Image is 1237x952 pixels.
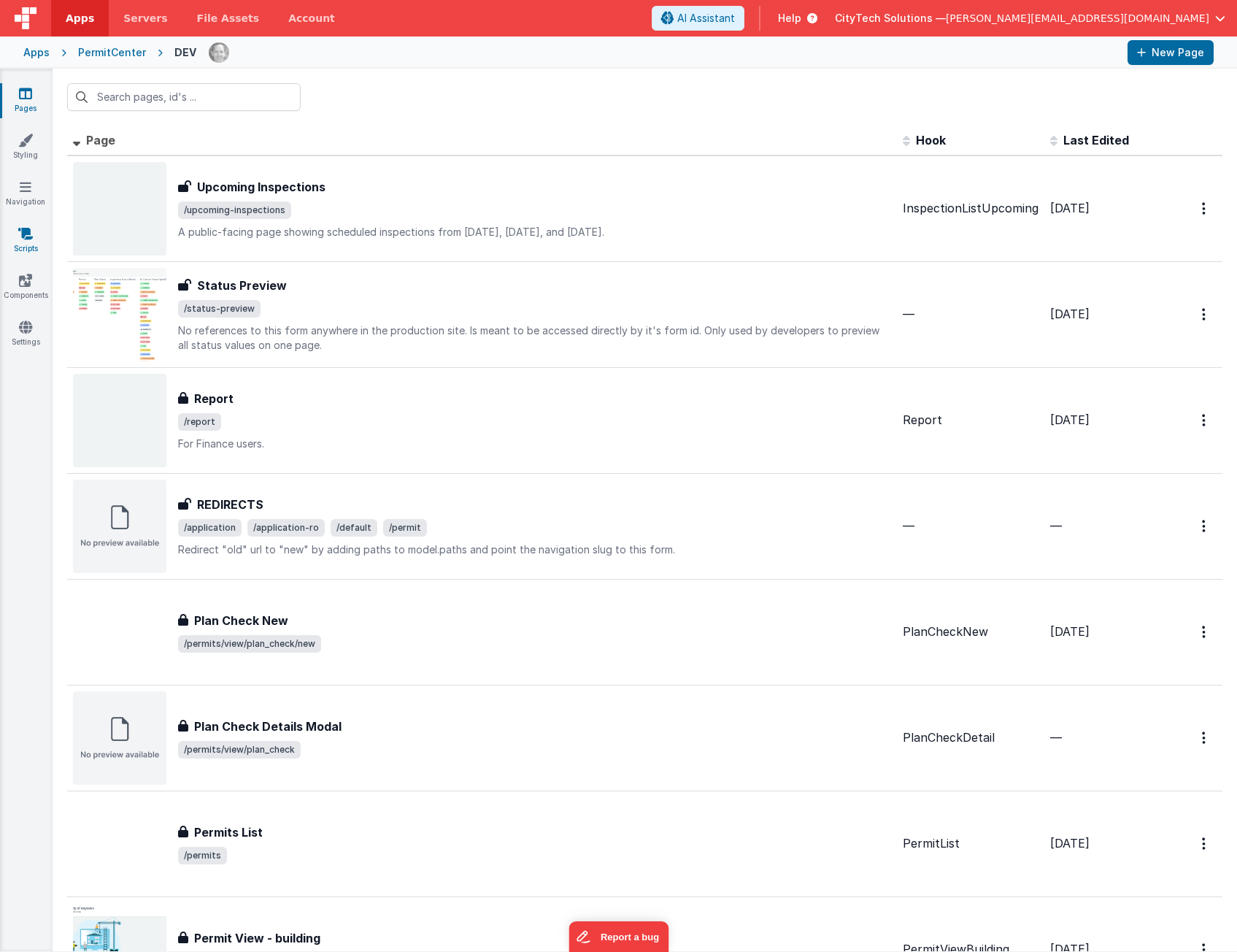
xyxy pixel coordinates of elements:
[916,133,946,147] span: Hook
[903,307,914,321] span: —
[1050,201,1090,215] span: [DATE]
[123,11,167,26] span: Servers
[178,437,891,451] p: For Finance users.
[1193,511,1217,541] button: Options
[946,11,1209,26] span: [PERSON_NAME][EMAIL_ADDRESS][DOMAIN_NAME]
[383,519,427,537] span: /permit
[209,42,229,63] img: e92780d1901cbe7d843708aaaf5fdb33
[178,323,891,353] p: No references to this form anywhere in the production site. Is meant to be accessed directly by i...
[67,83,301,111] input: Search pages, id's ...
[197,496,263,513] h3: REDIRECTS
[652,6,744,31] button: AI Assistant
[174,45,196,60] div: DEV
[1050,836,1090,851] span: [DATE]
[66,11,94,26] span: Apps
[835,11,1225,26] button: CityTech Solutions — [PERSON_NAME][EMAIL_ADDRESS][DOMAIN_NAME]
[178,542,891,557] p: Redirect "old" url to "new" by adding paths to model.paths and point the navigation slug to this ...
[197,11,260,26] span: File Assets
[569,921,668,952] iframe: Marker.io feedback button
[1193,193,1217,223] button: Options
[903,623,1038,640] div: PlanCheckNew
[178,635,321,653] span: /permits/view/plan_check/new
[178,741,301,759] span: /permits/view/plan_check
[1050,518,1062,533] span: —
[903,200,1038,217] div: InspectionListUpcoming
[778,11,801,26] span: Help
[197,277,287,294] h3: Status Preview
[903,518,914,533] span: —
[1193,299,1217,329] button: Options
[1193,405,1217,435] button: Options
[194,824,263,841] h3: Permits List
[178,300,261,318] span: /status-preview
[903,412,1038,429] div: Report
[23,45,50,60] div: Apps
[1063,133,1129,147] span: Last Edited
[178,847,227,864] span: /permits
[178,519,242,537] span: /application
[178,413,221,431] span: /report
[835,11,946,26] span: CityTech Solutions —
[78,45,146,60] div: PermitCenter
[1050,624,1090,639] span: [DATE]
[247,519,325,537] span: /application-ro
[194,612,288,629] h3: Plan Check New
[1050,412,1090,427] span: [DATE]
[903,835,1038,852] div: PermitList
[1128,40,1214,65] button: New Page
[677,11,735,26] span: AI Assistant
[1050,730,1062,745] span: —
[194,390,234,407] h3: Report
[178,225,891,239] p: A public-facing page showing scheduled inspections from [DATE], [DATE], and [DATE].
[903,729,1038,746] div: PlanCheckDetail
[178,201,291,219] span: /upcoming-inspections
[86,133,115,147] span: Page
[331,519,377,537] span: /default
[1050,307,1090,321] span: [DATE]
[194,929,320,947] h3: Permit View - building
[1193,617,1217,647] button: Options
[1193,829,1217,859] button: Options
[194,718,342,735] h3: Plan Check Details Modal
[1193,723,1217,753] button: Options
[197,178,325,196] h3: Upcoming Inspections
